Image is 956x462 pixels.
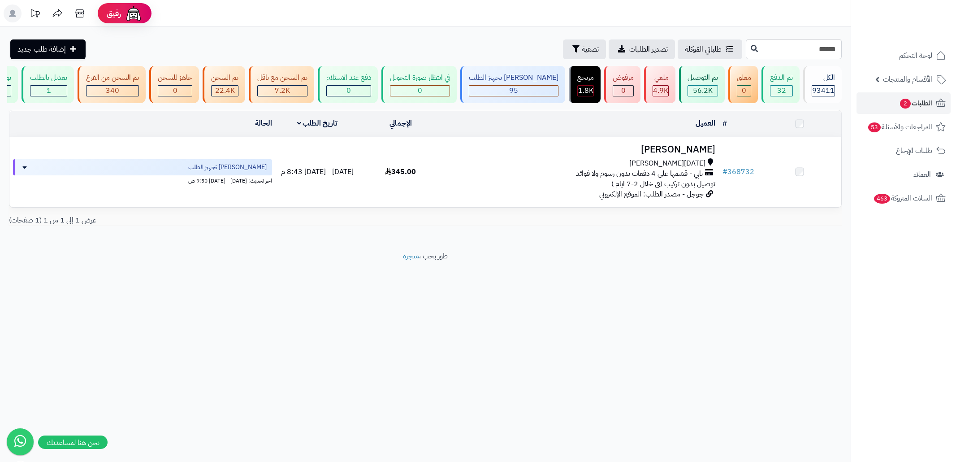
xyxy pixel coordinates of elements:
div: جاهز للشحن [158,73,192,83]
span: 345.00 [385,166,416,177]
a: متجرة [403,251,419,262]
span: المراجعات والأسئلة [867,121,932,133]
a: تم الدفع 32 [760,66,801,103]
span: رفيق [107,8,121,19]
a: السلات المتروكة463 [857,187,951,209]
a: الكل93411 [801,66,844,103]
img: ai-face.png [125,4,143,22]
div: تم التوصيل [688,73,718,83]
div: 22425 [212,86,238,96]
span: 0 [742,85,746,96]
a: تعديل بالطلب 1 [20,66,76,103]
span: الطلبات [899,97,932,109]
span: تابي - قسّمها على 4 دفعات بدون رسوم ولا فوائد [576,169,703,179]
div: 0 [737,86,751,96]
div: 4939 [653,86,668,96]
a: العملاء [857,164,951,185]
span: 7.2K [275,85,290,96]
a: # [722,118,727,129]
h3: [PERSON_NAME] [446,144,715,155]
span: جوجل - مصدر الطلب: الموقع الإلكتروني [599,189,704,200]
a: تم التوصيل 56.2K [677,66,727,103]
div: 0 [327,86,371,96]
a: #368732 [722,166,754,177]
div: ملغي [653,73,669,83]
span: 0 [418,85,422,96]
span: 0 [621,85,626,96]
a: تم الشحن 22.4K [201,66,247,103]
span: 32 [777,85,786,96]
span: 95 [509,85,518,96]
a: طلبات الإرجاع [857,140,951,161]
div: دفع عند الاستلام [326,73,371,83]
a: مرتجع 1.8K [567,66,602,103]
a: الحالة [255,118,272,129]
span: 2 [900,99,911,109]
span: إضافة طلب جديد [17,44,66,55]
span: تصفية [582,44,599,55]
div: اخر تحديث: [DATE] - [DATE] 9:50 ص [13,175,272,185]
a: الإجمالي [389,118,412,129]
span: العملاء [913,168,931,181]
span: 93411 [812,85,835,96]
span: الأقسام والمنتجات [883,73,932,86]
span: توصيل بدون تركيب (في خلال 2-7 ايام ) [611,179,715,189]
span: 56.2K [693,85,713,96]
div: تم الدفع [770,73,793,83]
a: دفع عند الاستلام 0 [316,66,380,103]
a: ملغي 4.9K [642,66,677,103]
a: إضافة طلب جديد [10,39,86,59]
div: 340 [87,86,138,96]
a: مرفوض 0 [602,66,642,103]
div: تم الشحن مع ناقل [257,73,307,83]
span: 53 [868,122,881,132]
span: 0 [173,85,177,96]
div: 1 [30,86,67,96]
div: 0 [613,86,633,96]
div: تم الشحن [211,73,238,83]
div: 0 [158,86,192,96]
span: [DATE][PERSON_NAME] [629,158,705,169]
div: مرفوض [613,73,634,83]
div: الكل [812,73,835,83]
a: تحديثات المنصة [24,4,46,25]
a: [PERSON_NAME] تجهيز الطلب 95 [459,66,567,103]
div: 56211 [688,86,718,96]
span: [DATE] - [DATE] 8:43 م [281,166,354,177]
a: معلق 0 [727,66,760,103]
span: طلباتي المُوكلة [685,44,722,55]
span: 22.4K [215,85,235,96]
span: تصدير الطلبات [629,44,668,55]
a: الطلبات2 [857,92,951,114]
div: 7223 [258,86,307,96]
div: 95 [469,86,558,96]
a: تم الشحن مع ناقل 7.2K [247,66,316,103]
span: 0 [346,85,351,96]
div: [PERSON_NAME] تجهيز الطلب [469,73,558,83]
div: مرتجع [577,73,594,83]
div: تعديل بالطلب [30,73,67,83]
div: عرض 1 إلى 1 من 1 (1 صفحات) [2,215,425,226]
div: 0 [390,86,450,96]
div: تم الشحن من الفرع [86,73,139,83]
a: طلباتي المُوكلة [678,39,742,59]
a: جاهز للشحن 0 [147,66,201,103]
span: طلبات الإرجاع [896,144,932,157]
a: في انتظار صورة التحويل 0 [380,66,459,103]
span: لوحة التحكم [899,49,932,62]
span: # [722,166,727,177]
a: لوحة التحكم [857,45,951,66]
div: في انتظار صورة التحويل [390,73,450,83]
span: [PERSON_NAME] تجهيز الطلب [188,163,267,172]
span: 463 [874,194,890,204]
div: 1784 [578,86,593,96]
div: معلق [737,73,751,83]
a: تصدير الطلبات [609,39,675,59]
span: 1 [47,85,51,96]
span: 1.8K [578,85,593,96]
a: العميل [696,118,715,129]
div: 32 [770,86,792,96]
a: المراجعات والأسئلة53 [857,116,951,138]
a: تم الشحن من الفرع 340 [76,66,147,103]
button: تصفية [563,39,606,59]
